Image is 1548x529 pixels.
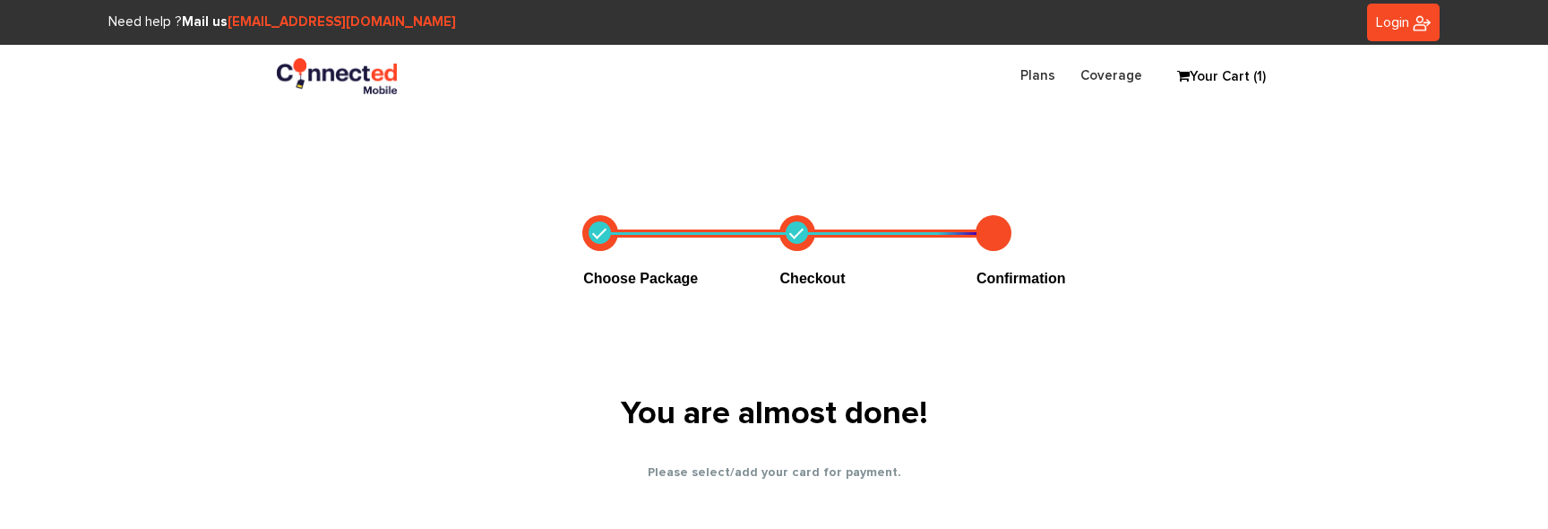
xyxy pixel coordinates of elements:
[1458,443,1548,529] iframe: Chat Widget
[780,271,846,286] span: Checkout
[228,15,456,29] a: [EMAIL_ADDRESS][DOMAIN_NAME]
[1376,15,1409,30] span: Login
[1068,58,1155,93] a: Coverage
[277,464,1271,482] p: Please select/add your card for payment.
[1008,58,1068,93] a: Plans
[487,397,1061,433] h1: You are almost done!
[583,271,698,286] span: Choose Package
[976,271,1066,286] span: Confirmation
[1168,64,1258,91] a: Your Cart (1)
[108,15,456,29] span: Need help ?
[182,15,456,29] strong: Mail us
